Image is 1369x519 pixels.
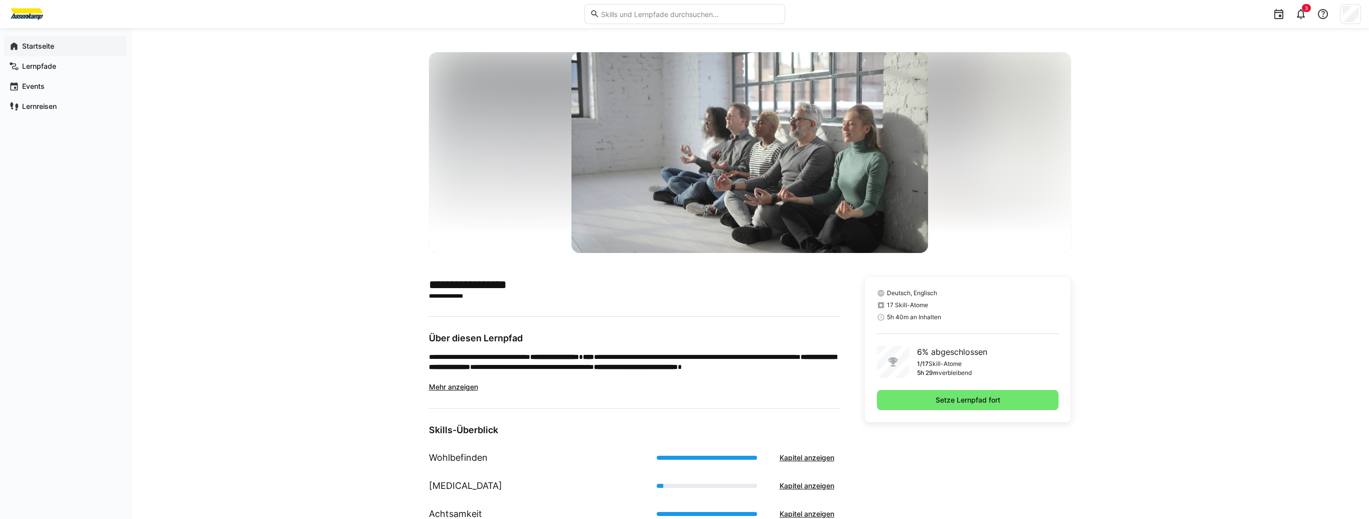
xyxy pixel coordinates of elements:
[429,333,841,344] h3: Über diesen Lernpfad
[773,448,841,468] button: Kapitel anzeigen
[429,382,478,391] span: Mehr anzeigen
[778,509,836,519] span: Kapitel anzeigen
[939,369,972,377] p: verbleibend
[1305,5,1308,11] span: 3
[599,10,779,19] input: Skills und Lernpfade durchsuchen…
[917,360,929,368] p: 1/17
[887,289,937,297] span: Deutsch, Englisch
[917,369,939,377] p: 5h 29m
[929,360,962,368] p: Skill-Atome
[778,453,836,463] span: Kapitel anzeigen
[773,476,841,496] button: Kapitel anzeigen
[877,390,1059,410] button: Setze Lernpfad fort
[887,313,941,321] span: 5h 40m an Inhalten
[429,451,488,464] h1: Wohlbefinden
[778,481,836,491] span: Kapitel anzeigen
[429,479,502,492] h1: [MEDICAL_DATA]
[887,301,928,309] span: 17 Skill-Atome
[429,425,841,436] h3: Skills-Überblick
[917,346,987,358] p: 6% abgeschlossen
[934,395,1002,405] span: Setze Lernpfad fort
